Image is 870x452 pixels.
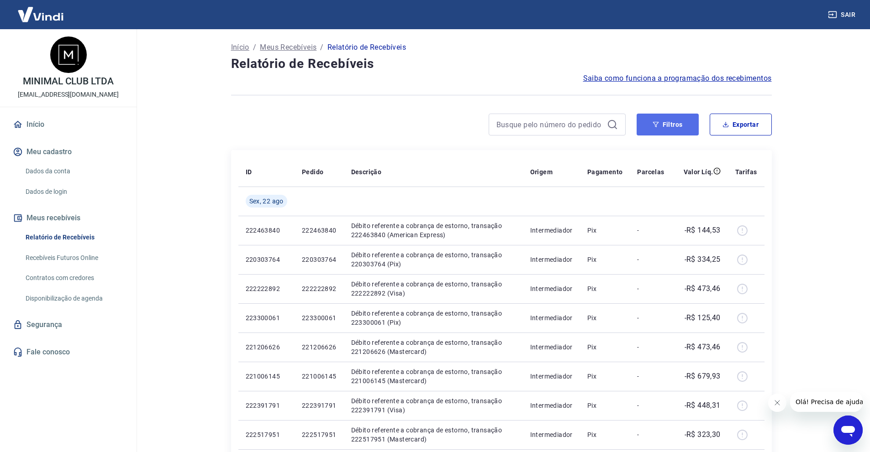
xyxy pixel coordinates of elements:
[22,289,126,308] a: Disponibilização de agenda
[246,343,287,352] p: 221206626
[637,430,664,439] p: -
[637,167,664,177] p: Parcelas
[684,167,713,177] p: Valor Líq.
[351,396,516,415] p: Débito referente a cobrança de estorno, transação 222391791 (Visa)
[22,228,126,247] a: Relatório de Recebíveis
[302,372,337,381] p: 221006145
[685,283,721,294] p: -R$ 473,46
[637,401,664,410] p: -
[710,114,772,135] button: Exportar
[530,372,573,381] p: Intermediador
[587,313,623,322] p: Pix
[637,284,664,293] p: -
[587,343,623,352] p: Pix
[587,167,623,177] p: Pagamento
[530,255,573,264] p: Intermediador
[351,221,516,239] p: Débito referente a cobrança de estorno, transação 222463840 (American Express)
[637,372,664,381] p: -
[351,167,382,177] p: Descrição
[11,342,126,362] a: Fale conosco
[351,250,516,269] p: Débito referente a cobrança de estorno, transação 220303764 (Pix)
[826,6,859,23] button: Sair
[302,167,323,177] p: Pedido
[260,42,316,53] a: Meus Recebíveis
[302,284,337,293] p: 222222892
[587,226,623,235] p: Pix
[231,42,249,53] a: Início
[302,430,337,439] p: 222517951
[530,284,573,293] p: Intermediador
[246,430,287,439] p: 222517951
[5,6,77,14] span: Olá! Precisa de ajuda?
[587,430,623,439] p: Pix
[685,371,721,382] p: -R$ 679,93
[685,225,721,236] p: -R$ 144,53
[587,372,623,381] p: Pix
[685,429,721,440] p: -R$ 323,30
[637,313,664,322] p: -
[22,182,126,201] a: Dados de login
[302,313,337,322] p: 223300061
[583,73,772,84] a: Saiba como funciona a programação dos recebimentos
[302,255,337,264] p: 220303764
[246,255,287,264] p: 220303764
[833,416,863,445] iframe: Botão para abrir a janela de mensagens
[246,226,287,235] p: 222463840
[23,77,114,86] p: MINIMAL CLUB LTDA
[302,343,337,352] p: 221206626
[253,42,256,53] p: /
[246,372,287,381] p: 221006145
[637,255,664,264] p: -
[11,142,126,162] button: Meu cadastro
[685,254,721,265] p: -R$ 334,25
[351,338,516,356] p: Débito referente a cobrança de estorno, transação 221206626 (Mastercard)
[637,226,664,235] p: -
[351,280,516,298] p: Débito referente a cobrança de estorno, transação 222222892 (Visa)
[22,249,126,267] a: Recebíveis Futuros Online
[530,167,553,177] p: Origem
[637,343,664,352] p: -
[685,312,721,323] p: -R$ 125,40
[320,42,323,53] p: /
[685,342,721,353] p: -R$ 473,46
[530,430,573,439] p: Intermediador
[496,118,603,131] input: Busque pelo número do pedido
[530,343,573,352] p: Intermediador
[768,394,786,412] iframe: Fechar mensagem
[22,162,126,181] a: Dados da conta
[231,55,772,73] h4: Relatório de Recebíveis
[327,42,406,53] p: Relatório de Recebíveis
[50,36,87,73] img: 2376d592-4d34-4ee8-99c1-724014accce1.jpeg
[246,401,287,410] p: 222391791
[11,208,126,228] button: Meus recebíveis
[351,426,516,444] p: Débito referente a cobrança de estorno, transação 222517951 (Mastercard)
[530,226,573,235] p: Intermediador
[735,167,757,177] p: Tarifas
[685,400,721,411] p: -R$ 448,31
[11,114,126,135] a: Início
[249,197,284,206] span: Sex, 22 ago
[790,392,863,412] iframe: Mensagem da empresa
[587,284,623,293] p: Pix
[18,90,119,99] p: [EMAIL_ADDRESS][DOMAIN_NAME]
[587,255,623,264] p: Pix
[22,269,126,287] a: Contratos com credores
[530,313,573,322] p: Intermediador
[11,315,126,335] a: Segurança
[302,226,337,235] p: 222463840
[246,167,252,177] p: ID
[530,401,573,410] p: Intermediador
[11,0,70,28] img: Vindi
[246,313,287,322] p: 223300061
[246,284,287,293] p: 222222892
[637,114,699,135] button: Filtros
[351,309,516,327] p: Débito referente a cobrança de estorno, transação 223300061 (Pix)
[587,401,623,410] p: Pix
[351,367,516,385] p: Débito referente a cobrança de estorno, transação 221006145 (Mastercard)
[302,401,337,410] p: 222391791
